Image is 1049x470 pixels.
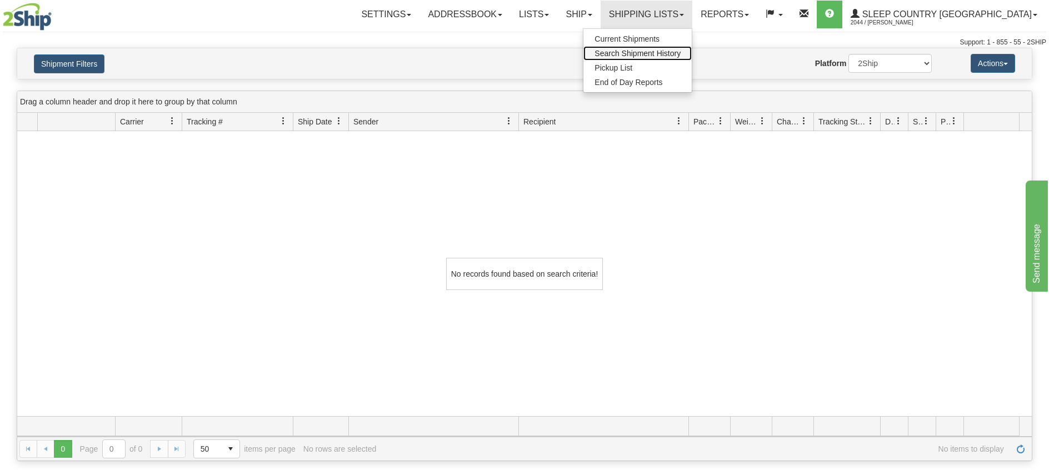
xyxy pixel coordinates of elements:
[815,58,847,69] label: Platform
[885,116,895,127] span: Delivery Status
[3,3,52,31] img: logo2044.jpg
[419,1,511,28] a: Addressbook
[693,116,717,127] span: Packages
[583,61,692,75] a: Pickup List
[583,75,692,89] a: End of Day Reports
[54,440,72,458] span: Page 0
[842,1,1046,28] a: Sleep Country [GEOGRAPHIC_DATA] 2044 / [PERSON_NAME]
[446,258,603,290] div: No records found based on search criteria!
[583,46,692,61] a: Search Shipment History
[80,439,143,458] span: Page of 0
[274,112,293,131] a: Tracking # filter column settings
[1023,178,1048,292] iframe: chat widget
[499,112,518,131] a: Sender filter column settings
[595,78,662,87] span: End of Day Reports
[861,112,880,131] a: Tracking Status filter column settings
[945,112,963,131] a: Pickup Status filter column settings
[511,1,557,28] a: Lists
[711,112,730,131] a: Packages filter column settings
[971,54,1015,73] button: Actions
[557,1,600,28] a: Ship
[941,116,950,127] span: Pickup Status
[193,439,296,458] span: items per page
[595,34,660,43] span: Current Shipments
[3,38,1046,47] div: Support: 1 - 855 - 55 - 2SHIP
[601,1,692,28] a: Shipping lists
[777,116,800,127] span: Charge
[298,116,332,127] span: Ship Date
[523,116,556,127] span: Recipient
[353,116,378,127] span: Sender
[120,116,144,127] span: Carrier
[201,443,215,454] span: 50
[795,112,813,131] a: Charge filter column settings
[1012,440,1030,458] a: Refresh
[913,116,922,127] span: Shipment Issues
[889,112,908,131] a: Delivery Status filter column settings
[595,49,681,58] span: Search Shipment History
[353,1,419,28] a: Settings
[163,112,182,131] a: Carrier filter column settings
[17,91,1032,113] div: grid grouping header
[860,9,1032,19] span: Sleep Country [GEOGRAPHIC_DATA]
[193,439,240,458] span: Page sizes drop down
[384,444,1004,453] span: No items to display
[818,116,867,127] span: Tracking Status
[187,116,223,127] span: Tracking #
[8,7,103,20] div: Send message
[692,1,757,28] a: Reports
[670,112,688,131] a: Recipient filter column settings
[735,116,758,127] span: Weight
[753,112,772,131] a: Weight filter column settings
[222,440,239,458] span: select
[303,444,377,453] div: No rows are selected
[917,112,936,131] a: Shipment Issues filter column settings
[583,32,692,46] a: Current Shipments
[34,54,104,73] button: Shipment Filters
[329,112,348,131] a: Ship Date filter column settings
[851,17,934,28] span: 2044 / [PERSON_NAME]
[595,63,632,72] span: Pickup List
